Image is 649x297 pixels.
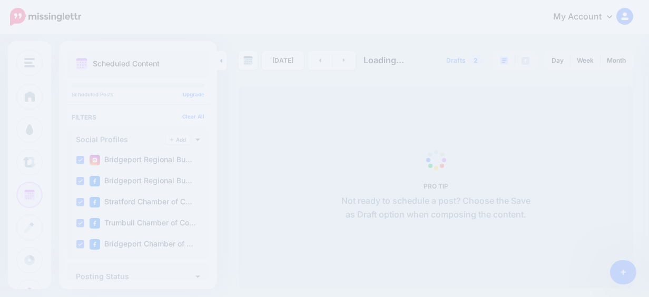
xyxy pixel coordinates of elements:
label: Bridgeport Regional Bu… [90,176,192,186]
h4: Posting Status [76,273,195,280]
a: Upgrade [183,91,204,97]
h4: Social Profiles [76,136,166,143]
a: Day [545,52,570,69]
img: facebook-square.png [90,176,100,186]
img: calendar-grey-darker.png [243,56,253,65]
a: Drafts2 [440,51,489,70]
p: Not ready to schedule a post? Choose the Save as Draft option when composing the content. [337,194,535,222]
img: facebook-square.png [90,218,100,229]
h5: PRO TIP [337,182,535,190]
a: Add [166,135,190,144]
span: Loading... [363,55,404,65]
a: Month [601,52,632,69]
label: Trumbull Chamber of Co… [90,218,196,229]
img: facebook-square.png [90,239,100,250]
img: paragraph-boxed.png [500,56,508,65]
a: My Account [543,4,633,30]
img: Missinglettr [10,8,81,26]
img: menu.png [24,58,35,67]
p: Scheduled Content [93,60,160,67]
label: Stratford Chamber of C… [90,197,192,207]
span: 2 [468,55,483,65]
a: Clear All [182,113,204,120]
span: Drafts [446,57,466,64]
label: Bridgeport Chamber of … [90,239,193,250]
label: Bridgeport Regional Bu… [90,155,192,165]
img: instagram-square.png [90,155,100,165]
img: facebook-square.png [90,197,100,207]
a: Week [571,52,600,69]
img: facebook-grey-square.png [522,57,529,65]
h4: Filters [72,113,204,121]
img: calendar.png [76,58,87,70]
p: Scheduled Posts [72,92,204,97]
a: [DATE] [262,51,304,70]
